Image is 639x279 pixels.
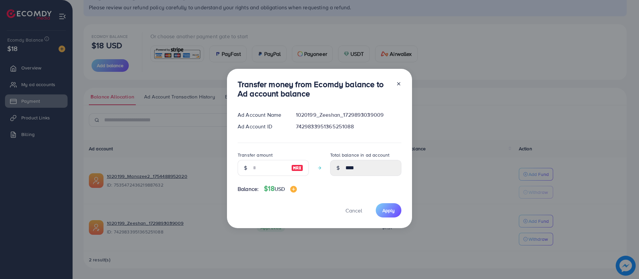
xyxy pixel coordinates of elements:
span: Cancel [345,207,362,214]
h3: Transfer money from Ecomdy balance to Ad account balance [238,79,391,99]
h4: $18 [264,185,297,193]
img: image [291,164,303,172]
button: Cancel [337,203,370,217]
span: Balance: [238,185,259,193]
div: 1020199_Zeeshan_1729893039009 [291,111,407,119]
span: Apply [382,207,395,214]
img: image [290,186,297,193]
span: USD [275,185,285,193]
div: Ad Account ID [232,123,291,130]
label: Total balance in ad account [330,152,389,158]
label: Transfer amount [238,152,273,158]
button: Apply [376,203,401,217]
div: Ad Account Name [232,111,291,119]
div: 7429833951365251088 [291,123,407,130]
